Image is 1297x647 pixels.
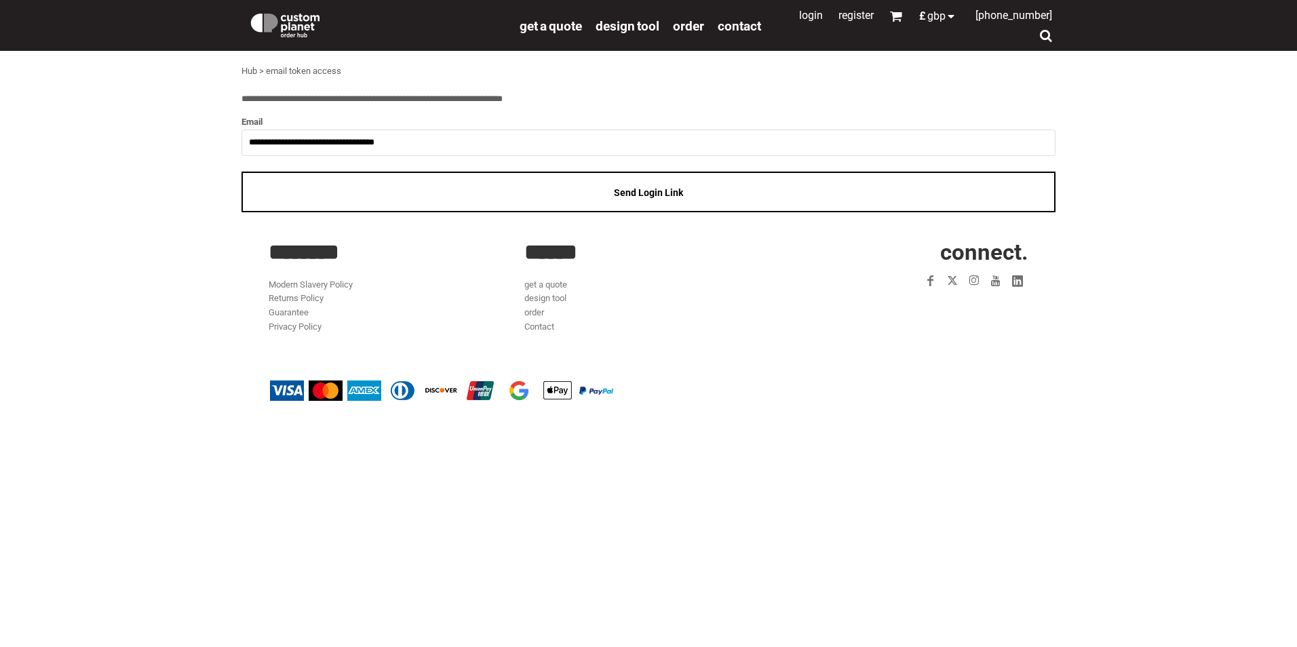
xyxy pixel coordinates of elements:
[541,380,575,401] img: Apple Pay
[241,114,1056,130] label: Email
[524,279,567,290] a: get a quote
[799,9,823,22] a: Login
[841,300,1028,316] iframe: Customer reviews powered by Trustpilot
[520,18,582,33] a: get a quote
[269,307,309,317] a: Guarantee
[269,279,353,290] a: Modern Slavery Policy
[524,307,544,317] a: order
[259,64,264,79] div: >
[386,380,420,401] img: Diners Club
[718,18,761,34] span: Contact
[309,380,343,401] img: Mastercard
[241,66,257,76] a: Hub
[596,18,659,33] a: design tool
[781,241,1028,263] h2: CONNECT.
[241,3,513,44] a: Custom Planet
[463,380,497,401] img: China UnionPay
[520,18,582,34] span: get a quote
[248,10,322,37] img: Custom Planet
[269,293,324,303] a: Returns Policy
[425,380,459,401] img: Discover
[579,387,613,395] img: PayPal
[269,321,322,332] a: Privacy Policy
[502,380,536,401] img: Google Pay
[347,380,381,401] img: American Express
[270,380,304,401] img: Visa
[673,18,704,33] a: order
[927,11,946,22] span: GBP
[718,18,761,33] a: Contact
[524,293,566,303] a: design tool
[524,321,554,332] a: Contact
[919,11,927,22] span: £
[614,187,683,198] span: Send Login Link
[266,64,341,79] div: email token access
[596,18,659,34] span: design tool
[838,9,874,22] a: Register
[975,9,1052,22] span: [PHONE_NUMBER]
[673,18,704,34] span: order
